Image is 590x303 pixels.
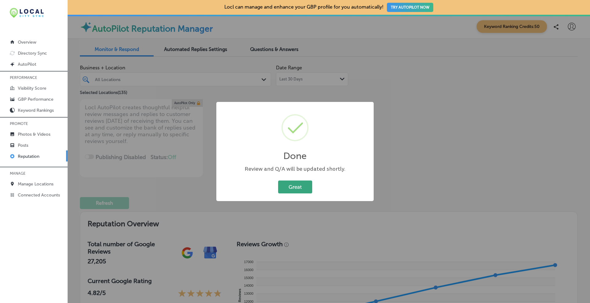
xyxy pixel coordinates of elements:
[18,97,53,102] p: GBP Performance
[278,181,312,193] button: Great
[283,150,307,161] h2: Done
[10,8,44,18] img: 12321ecb-abad-46dd-be7f-2600e8d3409flocal-city-sync-logo-rectangle.png
[18,181,53,187] p: Manage Locations
[18,132,50,137] p: Photos & Videos
[18,62,36,67] p: AutoPilot
[387,3,433,12] button: TRY AUTOPILOT NOW
[18,143,28,148] p: Posts
[18,51,47,56] p: Directory Sync
[18,40,36,45] p: Overview
[18,154,39,159] p: Reputation
[222,165,368,173] div: Review and Q/A will be updated shortly.
[18,108,54,113] p: Keyword Rankings
[18,86,46,91] p: Visibility Score
[18,192,60,198] p: Connected Accounts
